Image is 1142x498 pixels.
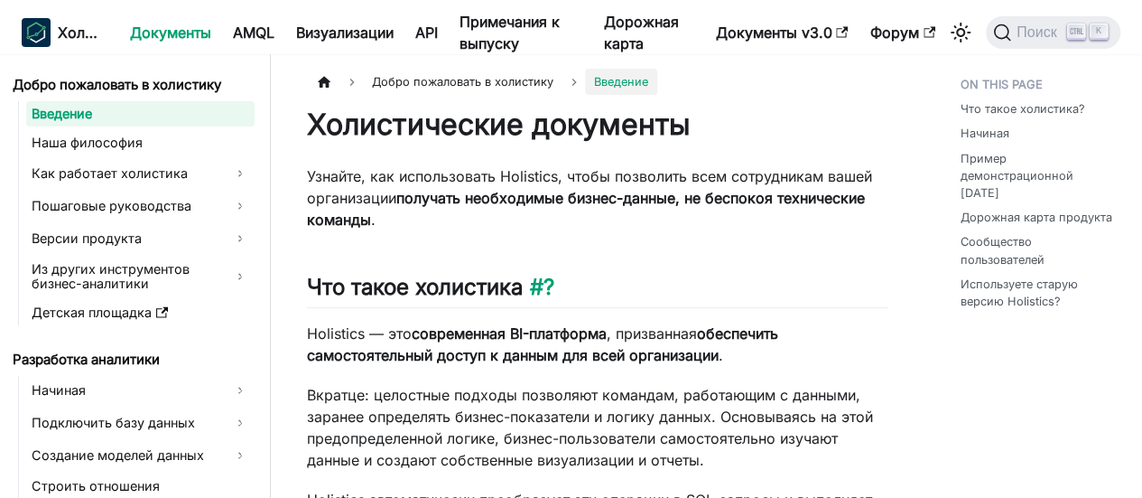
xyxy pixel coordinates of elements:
a: Создание моделей данных [26,441,255,470]
font: Как работает холистика [32,165,188,181]
a: Версии продукта [26,224,255,253]
font: современная BI-платформа [412,324,607,343]
font: . [719,346,723,364]
font: Поиск [1017,24,1056,40]
a: Сообщество пользователей [961,233,1113,268]
kbd: K [1090,23,1108,40]
font: Наша философия [32,135,143,150]
font: Начиная [961,127,1009,140]
a: Введение [26,101,255,127]
font: Версии продукта [32,230,142,246]
font: ? [543,274,554,300]
a: Документы [119,18,222,47]
a: Как работает холистика [26,159,255,188]
a: Прямая ссылка на статью «Что такое холистика?» [523,274,554,300]
a: Используете старую версию Holistics? [961,276,1113,310]
font: , призванная [607,324,697,343]
font: Визуализации [296,23,394,42]
font: Сообщество пользователей [961,235,1045,266]
a: Пример демонстрационной [DATE] [961,150,1113,202]
font: AMQL [233,23,274,42]
font: Из других инструментов бизнес-аналитики [32,261,190,291]
font: Что такое холистика [307,274,523,300]
a: Документы v3.0 [704,18,859,47]
font: получать необходимые бизнес-данные, не беспокоя технические команды [307,189,865,229]
font: Примечания к выпуску [460,13,560,52]
font: Добро пожаловать в холистику [372,75,553,89]
font: Подключить базу данных [32,415,195,430]
font: Добро пожаловать в холистику [13,76,221,93]
nav: Панировочные сухари [307,69,888,95]
font: Используете старую версию Holistics? [961,277,1078,308]
font: API [415,23,438,42]
a: Визуализации [285,18,404,47]
font: Холистика [58,23,132,42]
a: Детская площадка [26,300,255,325]
a: Наша философия [26,130,255,155]
font: Разработка аналитики [13,351,160,368]
button: Переключение между темным и светлым режимом (в настоящее время светлый режим) [946,18,975,47]
a: Начиная [961,125,1009,142]
a: Пошаговые руководства [26,192,255,221]
font: Вкратце: целостные подходы позволяют командам, работающим с данными, заранее определять бизнес-по... [307,386,873,469]
a: Подключить базу данных [26,409,255,437]
img: Холистика [22,18,51,47]
font: Строить отношения [32,478,160,493]
font: Holistics — это [307,324,412,343]
a: ХолистикаХолистика [22,18,105,47]
a: Дорожная карта [593,7,704,58]
font: Введение [32,106,92,121]
font: Начиная [32,382,86,398]
a: Начиная [26,376,255,405]
font: Пример демонстрационной [DATE] [961,152,1073,200]
a: Форум [859,18,946,47]
font: Дорожная карта [604,13,679,52]
font: Что такое холистика? [961,102,1085,116]
font: Форум [870,23,919,42]
a: Домашняя страница [307,69,341,95]
a: Что такое холистика? [961,100,1085,117]
a: Примечания к выпуску [449,7,594,58]
font: Узнайте, как использовать Holistics, чтобы позволить всем сотрудникам вашей организации [307,167,872,207]
button: Поиск (Ctrl+K) [986,16,1120,49]
font: Дорожная карта продукта [961,211,1112,224]
a: Из других инструментов бизнес-аналитики [26,257,255,296]
font: Холистические документы [307,107,691,142]
font: Детская площадка [32,305,152,320]
font: . [371,211,376,229]
a: Дорожная карта продукта [961,209,1112,226]
font: Документы v3.0 [715,23,831,42]
font: Пошаговые руководства [32,198,191,213]
font: Введение [594,75,648,89]
font: Документы [130,23,211,42]
a: AMQL [222,18,285,47]
a: API [404,18,449,47]
font: Создание моделей данных [32,447,204,463]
